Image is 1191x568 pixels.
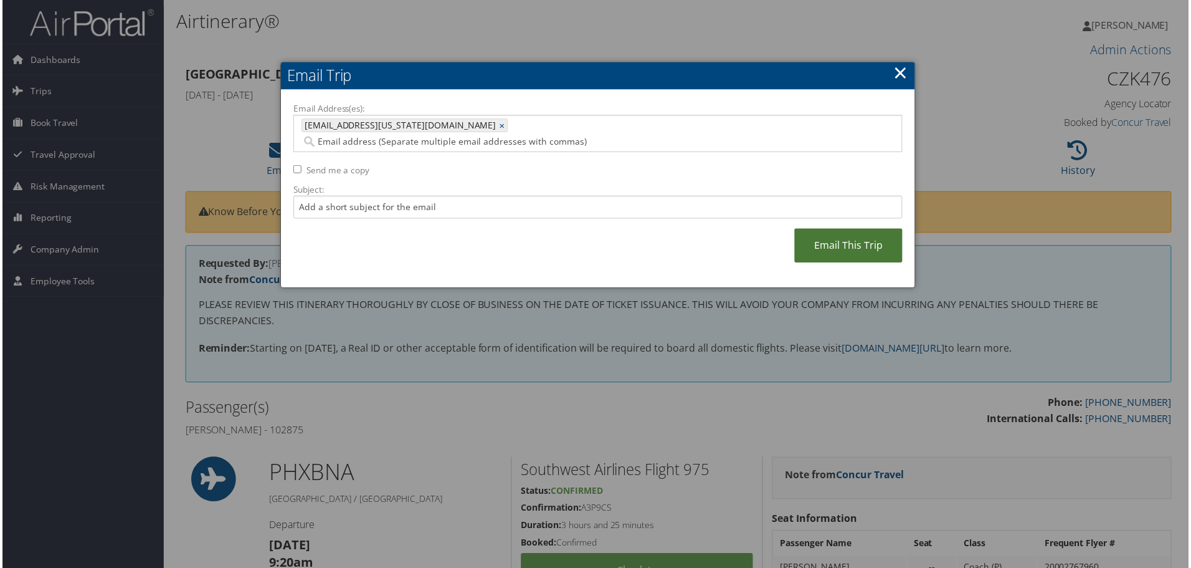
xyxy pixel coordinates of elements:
input: Add a short subject for the email [292,196,904,219]
a: Email This Trip [795,229,904,264]
span: [EMAIL_ADDRESS][US_STATE][DOMAIN_NAME] [301,120,496,132]
a: × [895,60,909,85]
input: Email address (Separate multiple email addresses with commas) [300,136,798,148]
a: × [499,120,507,132]
label: Send me a copy [305,165,369,177]
h2: Email Trip [280,62,916,90]
label: Email Address(es): [292,103,904,115]
label: Subject: [292,184,904,196]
